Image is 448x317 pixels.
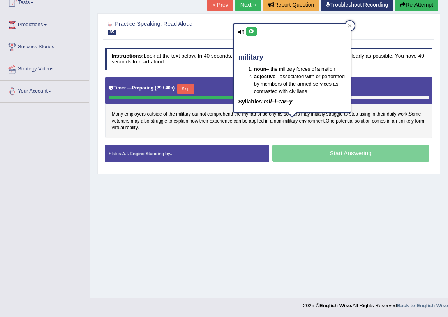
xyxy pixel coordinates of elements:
li: – associated with or performed by members of the armed services as contrasted with civilians [254,73,346,95]
b: ( [155,85,156,91]
a: Predictions [0,14,89,33]
li: – the military forces of a nation [254,65,346,73]
button: Skip [177,84,194,94]
span: Click to see word definition [151,118,167,125]
a: Back to English Wise [397,303,448,308]
span: Click to see word definition [190,118,198,125]
h4: military [238,54,346,61]
span: Click to see word definition [192,111,206,118]
span: Click to see word definition [392,118,397,125]
a: Success Stories [0,36,89,56]
span: Click to see word definition [359,111,370,118]
span: Click to see word definition [336,118,353,125]
span: Click to see word definition [125,124,138,131]
span: Click to see word definition [355,118,370,125]
span: Click to see word definition [398,118,414,125]
span: Click to see word definition [326,118,334,125]
span: Click to see word definition [147,111,162,118]
span: Click to see word definition [174,118,189,125]
span: Click to see word definition [274,118,282,125]
span: Click to see word definition [112,118,130,125]
span: Click to see word definition [141,118,150,125]
span: Click to see word definition [372,111,375,118]
span: Click to see word definition [176,111,191,118]
span: Click to see word definition [283,118,298,125]
span: 85 [108,30,116,35]
span: Click to see word definition [163,111,167,118]
span: Click to see word definition [207,111,233,118]
span: Click to see word definition [234,118,241,125]
span: Click to see word definition [168,111,175,118]
b: ) [173,85,175,91]
span: Click to see word definition [242,118,247,125]
h4: Look at the text below. In 40 seconds, you must read this text aloud as naturally and as clearly ... [105,48,433,70]
span: Click to see word definition [398,111,407,118]
b: noun [254,66,266,72]
h5: Syllables: [238,99,346,105]
strong: A.I. Engine Standing by... [122,151,174,156]
span: Click to see word definition [249,118,264,125]
em: mil–i–tar–y [264,98,292,105]
span: Click to see word definition [372,118,386,125]
span: Click to see word definition [210,118,232,125]
span: Click to see word definition [112,111,123,118]
span: Click to see word definition [299,118,325,125]
span: Click to see word definition [349,111,358,118]
b: adjective [254,74,276,79]
span: Click to see word definition [415,118,424,125]
a: Your Account [0,81,89,100]
span: Click to see word definition [131,118,139,125]
b: 29 / 40s [156,85,173,91]
h2: Practice Speaking: Read Aloud [105,19,308,35]
a: Strategy Videos [0,58,89,78]
span: Click to see word definition [124,111,146,118]
span: Click to see word definition [112,124,124,131]
b: Preparing [132,85,154,91]
span: Click to see word definition [199,118,208,125]
span: Click to see word definition [387,111,396,118]
span: Click to see word definition [377,111,386,118]
span: Click to see word definition [270,118,273,125]
h5: Timer — [109,86,175,91]
span: Click to see word definition [387,118,390,125]
span: Click to see word definition [409,111,421,118]
span: Click to see word definition [168,118,172,125]
div: Status: [105,145,269,162]
strong: English Wise. [319,303,352,308]
b: Instructions: [111,53,143,59]
div: . - . : . [105,77,433,138]
div: 2025 © All Rights Reserved [303,298,448,309]
span: Click to see word definition [265,118,268,125]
